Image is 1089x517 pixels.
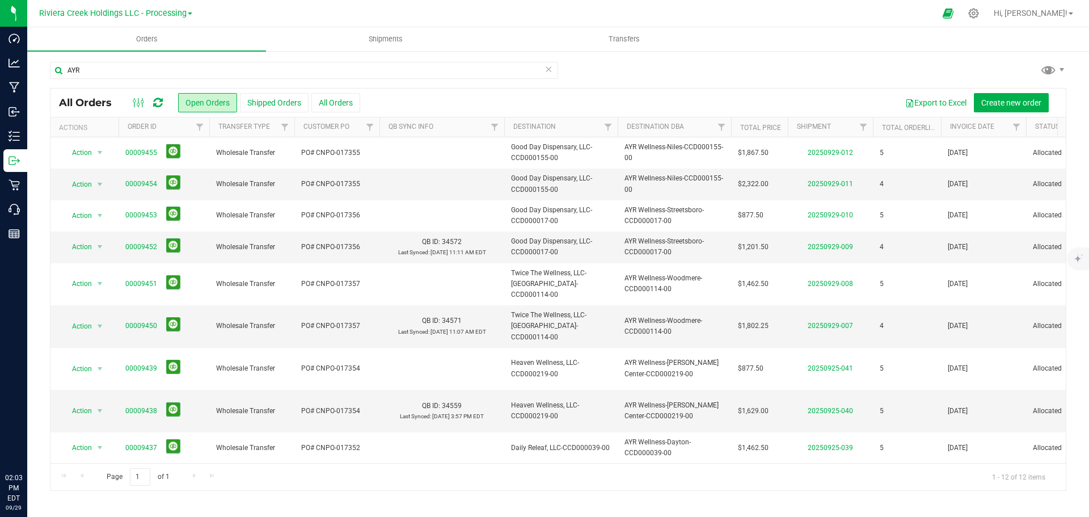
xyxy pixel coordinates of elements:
inline-svg: Inbound [9,106,20,117]
span: Action [62,440,92,456]
span: Transfers [593,34,655,44]
a: 20250925-040 [808,407,853,415]
a: 00009438 [125,406,157,417]
span: AYR Wellness-Niles-CCD000155-00 [624,142,724,163]
a: Invoice Date [950,123,994,131]
span: 34559 [442,402,462,410]
span: 5 [880,148,884,158]
span: Riviera Creek Holdings LLC - Processing [39,9,187,18]
a: Filter [1007,117,1026,137]
a: Transfer Type [218,123,270,131]
span: Hi, [PERSON_NAME]! [994,9,1067,18]
span: Open Ecommerce Menu [935,2,961,24]
a: Filter [191,117,209,137]
span: Action [62,208,92,224]
span: select [93,239,107,255]
inline-svg: Call Center [9,204,20,215]
a: 20250929-011 [808,180,853,188]
span: PO# CNPO-017354 [301,406,373,417]
span: 4 [880,321,884,331]
span: 5 [880,210,884,221]
span: $877.50 [738,363,763,374]
span: 34572 [442,238,462,246]
a: Orders [27,27,266,51]
a: Shipment [797,123,831,131]
p: 02:03 PM EDT [5,473,22,503]
span: Action [62,145,92,161]
span: Action [62,318,92,334]
span: select [93,318,107,334]
span: $1,462.50 [738,443,769,453]
a: 00009454 [125,179,157,190]
span: Action [62,403,92,419]
a: 20250929-012 [808,149,853,157]
span: Good Day Dispensary, LLC-CCD000017-00 [511,205,611,226]
button: Export to Excel [898,93,974,112]
span: PO# CNPO-017357 [301,321,373,331]
span: 4 [880,179,884,190]
a: 00009452 [125,242,157,253]
a: Customer PO [303,123,349,131]
span: Wholesale Transfer [216,210,288,221]
span: select [93,276,107,292]
a: 00009451 [125,279,157,289]
a: 00009439 [125,363,157,374]
span: Clear [544,62,552,77]
button: Create new order [974,93,1049,112]
span: [DATE] [948,242,968,253]
a: 20250929-010 [808,211,853,219]
span: AYR Wellness-Niles-CCD000155-00 [624,173,724,195]
iframe: Resource center [11,426,45,460]
span: Action [62,239,92,255]
button: Open Orders [178,93,237,112]
span: select [93,361,107,377]
a: Filter [361,117,379,137]
span: AYR Wellness-Dayton-CCD000039-00 [624,437,724,459]
a: Total Price [740,124,781,132]
span: 5 [880,363,884,374]
span: $2,322.00 [738,179,769,190]
span: [DATE] [948,443,968,453]
span: Page of 1 [97,468,179,486]
span: PO# CNPO-017356 [301,242,373,253]
span: $1,867.50 [738,148,769,158]
a: Destination [513,123,556,131]
span: Good Day Dispensary, LLC-CCD000017-00 [511,236,611,258]
span: Shipments [353,34,418,44]
input: 1 [130,468,150,486]
span: Heaven Wellness, LLC-CCD000219-00 [511,358,611,379]
span: [DATE] [948,279,968,289]
a: Shipments [266,27,505,51]
a: Filter [712,117,731,137]
span: Action [62,276,92,292]
span: AYR Wellness-Woodmere-CCD000114-00 [624,316,724,337]
span: PO# CNPO-017357 [301,279,373,289]
inline-svg: Manufacturing [9,82,20,93]
span: $1,201.50 [738,242,769,253]
a: Filter [599,117,618,137]
span: $1,802.25 [738,321,769,331]
span: Twice The Wellness, LLC-[GEOGRAPHIC_DATA]-CCD000114-00 [511,310,611,343]
span: 1 - 12 of 12 items [983,468,1054,485]
span: AYR Wellness-[PERSON_NAME] Center-CCD000219-00 [624,358,724,379]
a: Transfers [505,27,744,51]
inline-svg: Analytics [9,57,20,69]
span: Good Day Dispensary, LLC-CCD000155-00 [511,173,611,195]
span: PO# CNPO-017356 [301,210,373,221]
span: QB ID: [422,317,440,325]
span: PO# CNPO-017355 [301,179,373,190]
inline-svg: Outbound [9,155,20,166]
span: Last Synced: [398,329,429,335]
a: 20250929-007 [808,322,853,330]
a: 00009453 [125,210,157,221]
span: select [93,208,107,224]
span: Wholesale Transfer [216,279,288,289]
input: Search Order ID, Destination, Customer PO... [50,62,558,79]
span: QB ID: [422,402,440,410]
span: AYR Wellness-Woodmere-CCD000114-00 [624,273,724,295]
a: Filter [486,117,504,137]
button: All Orders [311,93,360,112]
span: Last Synced: [398,249,429,255]
a: Order ID [128,123,157,131]
span: $877.50 [738,210,763,221]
